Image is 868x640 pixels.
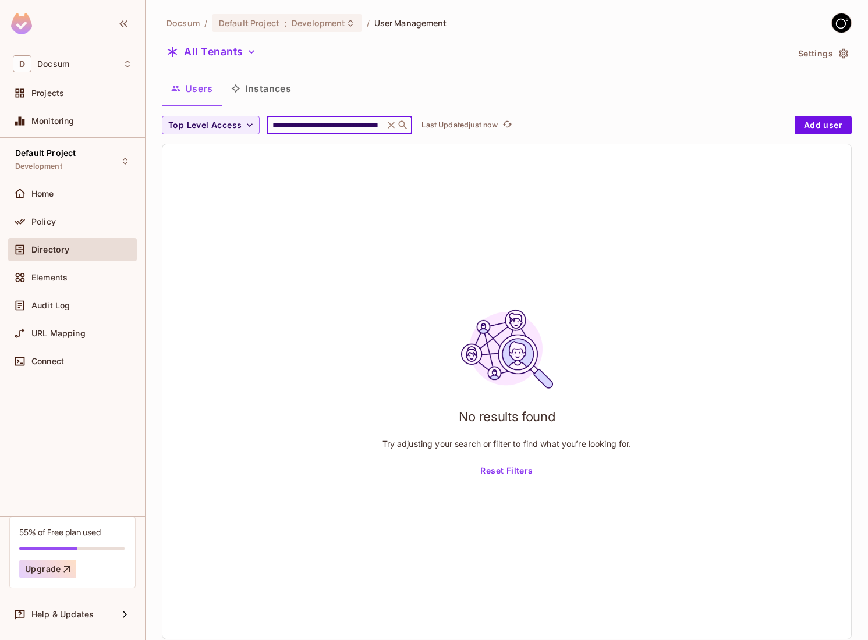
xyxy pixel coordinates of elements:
[795,116,852,134] button: Add user
[162,74,222,103] button: Users
[219,17,279,29] span: Default Project
[31,88,64,98] span: Projects
[162,116,260,134] button: Top Level Access
[292,17,345,29] span: Development
[502,119,512,131] span: refresh
[19,527,101,538] div: 55% of Free plan used
[421,120,498,130] p: Last Updated just now
[19,560,76,578] button: Upgrade
[222,74,300,103] button: Instances
[367,17,370,29] li: /
[374,17,447,29] span: User Management
[31,116,75,126] span: Monitoring
[204,17,207,29] li: /
[31,610,94,619] span: Help & Updates
[13,55,31,72] span: D
[31,357,64,366] span: Connect
[31,245,69,254] span: Directory
[500,118,514,132] button: refresh
[382,438,632,449] p: Try adjusting your search or filter to find what you’re looking for.
[31,189,54,198] span: Home
[31,301,70,310] span: Audit Log
[31,329,86,338] span: URL Mapping
[498,118,514,132] span: Click to refresh data
[793,44,852,63] button: Settings
[459,408,555,425] h1: No results found
[832,13,851,33] img: GitStart-Docsum
[15,162,62,171] span: Development
[37,59,69,69] span: Workspace: Docsum
[168,118,242,133] span: Top Level Access
[31,217,56,226] span: Policy
[476,462,537,481] button: Reset Filters
[31,273,68,282] span: Elements
[166,17,200,29] span: the active workspace
[11,13,32,34] img: SReyMgAAAABJRU5ErkJggg==
[284,19,288,28] span: :
[162,42,261,61] button: All Tenants
[15,148,76,158] span: Default Project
